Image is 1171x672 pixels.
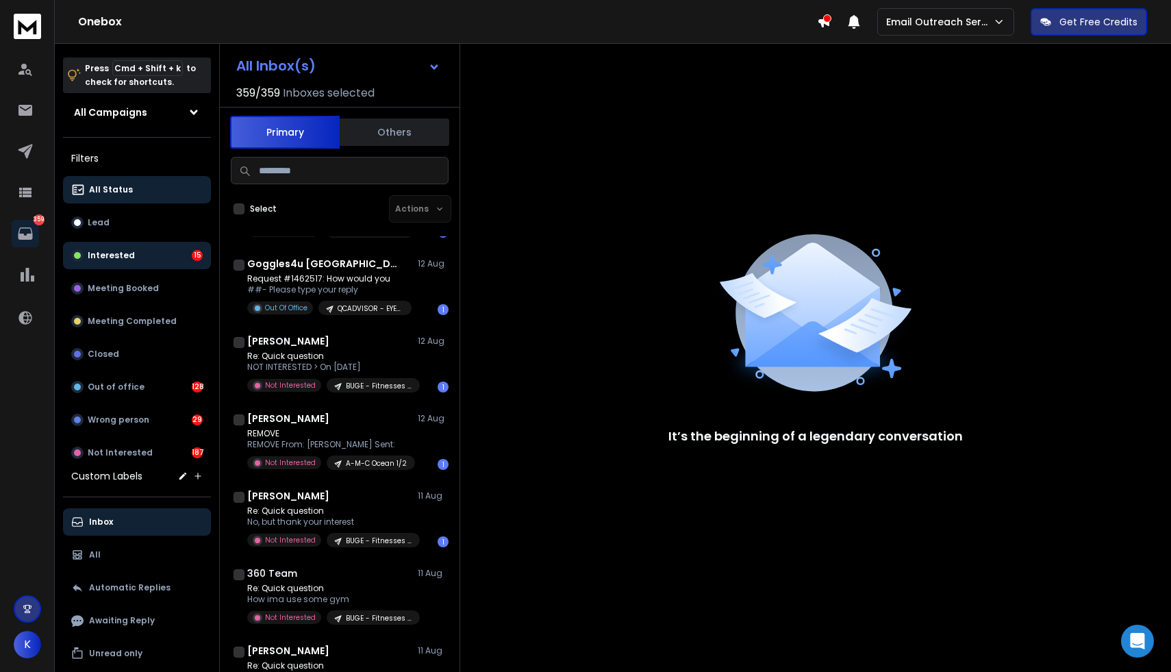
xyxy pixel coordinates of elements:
[265,380,316,390] p: Not Interested
[78,14,817,30] h1: Onebox
[265,535,316,545] p: Not Interested
[247,583,412,594] p: Re: Quick question
[438,382,449,393] div: 1
[247,273,412,284] p: Request #1462517: How would you
[247,334,329,348] h1: [PERSON_NAME]
[418,413,449,424] p: 12 Aug
[418,568,449,579] p: 11 Aug
[14,14,41,39] img: logo
[88,414,149,425] p: Wrong person
[192,382,203,393] div: 128
[418,336,449,347] p: 12 Aug
[63,439,211,466] button: Not Interested187
[438,536,449,547] div: 1
[265,612,316,623] p: Not Interested
[63,541,211,569] button: All
[247,412,329,425] h1: [PERSON_NAME]
[12,220,39,247] a: 359
[230,116,340,149] button: Primary
[63,242,211,269] button: Interested15
[247,567,297,580] h1: 360 Team
[1121,625,1154,658] div: Open Intercom Messenger
[247,506,412,517] p: Re: Quick question
[63,308,211,335] button: Meeting Completed
[14,631,41,658] button: K
[88,217,110,228] p: Lead
[89,517,113,527] p: Inbox
[63,209,211,236] button: Lead
[247,594,412,605] p: How ima use some gym
[88,250,135,261] p: Interested
[668,427,963,446] p: It’s the beginning of a legendary conversation
[89,615,155,626] p: Awaiting Reply
[247,660,412,671] p: Re: Quick question
[89,648,142,659] p: Unread only
[85,62,196,89] p: Press to check for shortcuts.
[88,349,119,360] p: Closed
[89,184,133,195] p: All Status
[63,574,211,601] button: Automatic Replies
[63,340,211,368] button: Closed
[88,382,144,393] p: Out of office
[112,60,183,76] span: Cmd + Shift + k
[418,490,449,501] p: 11 Aug
[438,459,449,470] div: 1
[192,250,203,261] div: 15
[247,439,412,450] p: REMOVE From: [PERSON_NAME] Sent:
[89,549,101,560] p: All
[338,303,403,314] p: QCADVISOR - EYEWEAR RELOAD
[63,406,211,434] button: Wrong person29
[63,149,211,168] h3: Filters
[340,117,449,147] button: Others
[71,469,142,483] h3: Custom Labels
[247,489,329,503] h1: [PERSON_NAME]
[346,381,412,391] p: BUGE - Fitnesses - 9 acc
[265,303,307,313] p: Out Of Office
[418,645,449,656] p: 11 Aug
[192,447,203,458] div: 187
[247,284,412,295] p: ##- Please type your reply
[63,508,211,536] button: Inbox
[1059,15,1137,29] p: Get Free Credits
[1031,8,1147,36] button: Get Free Credits
[236,59,316,73] h1: All Inbox(s)
[418,258,449,269] p: 12 Aug
[88,316,177,327] p: Meeting Completed
[250,203,277,214] label: Select
[88,447,153,458] p: Not Interested
[247,517,412,527] p: No, but thank your interest
[34,214,45,225] p: 359
[192,414,203,425] div: 29
[283,85,375,101] h3: Inboxes selected
[63,176,211,203] button: All Status
[89,582,171,593] p: Automatic Replies
[247,257,398,271] h1: Goggles4u [GEOGRAPHIC_DATA]
[74,105,147,119] h1: All Campaigns
[63,373,211,401] button: Out of office128
[346,458,407,469] p: A-M-C Ocean 1/2
[265,458,316,468] p: Not Interested
[88,283,159,294] p: Meeting Booked
[346,613,412,623] p: BUGE - Fitnesses - 9 acc
[247,351,412,362] p: Re: Quick question
[886,15,993,29] p: Email Outreach Service
[247,362,412,373] p: NOT INTERESTED > On [DATE]
[346,536,412,546] p: BUGE - Fitnesses - 9 acc
[63,640,211,667] button: Unread only
[63,99,211,126] button: All Campaigns
[225,52,451,79] button: All Inbox(s)
[236,85,280,101] span: 359 / 359
[438,304,449,315] div: 1
[63,275,211,302] button: Meeting Booked
[247,644,329,658] h1: [PERSON_NAME]
[247,428,412,439] p: REMOVE
[63,607,211,634] button: Awaiting Reply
